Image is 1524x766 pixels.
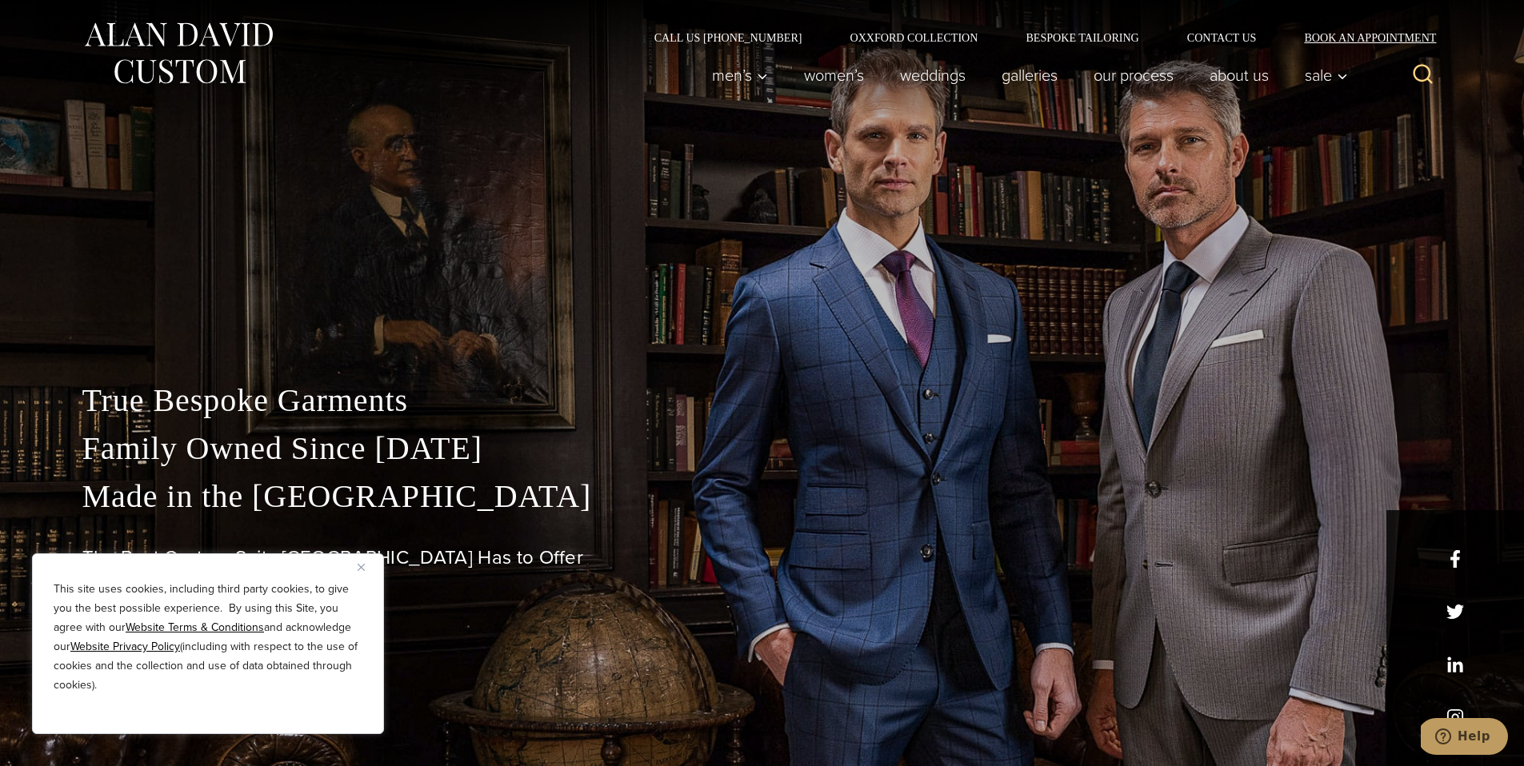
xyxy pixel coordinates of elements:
a: Women’s [786,59,882,91]
p: This site uses cookies, including third party cookies, to give you the best possible experience. ... [54,580,362,695]
button: Close [358,557,377,576]
nav: Secondary Navigation [630,32,1442,43]
nav: Primary Navigation [694,59,1356,91]
iframe: Opens a widget where you can chat to one of our agents [1421,718,1508,758]
button: Child menu of Sale [1286,59,1356,91]
button: Men’s sub menu toggle [694,59,786,91]
img: Alan David Custom [82,18,274,89]
a: weddings [882,59,983,91]
img: Close [358,564,365,571]
a: Call Us [PHONE_NUMBER] [630,32,826,43]
a: Galleries [983,59,1075,91]
a: Website Privacy Policy [70,638,180,655]
a: About Us [1191,59,1286,91]
a: Our Process [1075,59,1191,91]
p: True Bespoke Garments Family Owned Since [DATE] Made in the [GEOGRAPHIC_DATA] [82,377,1442,521]
a: Oxxford Collection [826,32,1002,43]
a: Book an Appointment [1280,32,1442,43]
button: View Search Form [1404,56,1442,94]
a: Bespoke Tailoring [1002,32,1162,43]
a: Contact Us [1163,32,1281,43]
h1: The Best Custom Suits [GEOGRAPHIC_DATA] Has to Offer [82,546,1442,569]
a: Website Terms & Conditions [126,619,264,636]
